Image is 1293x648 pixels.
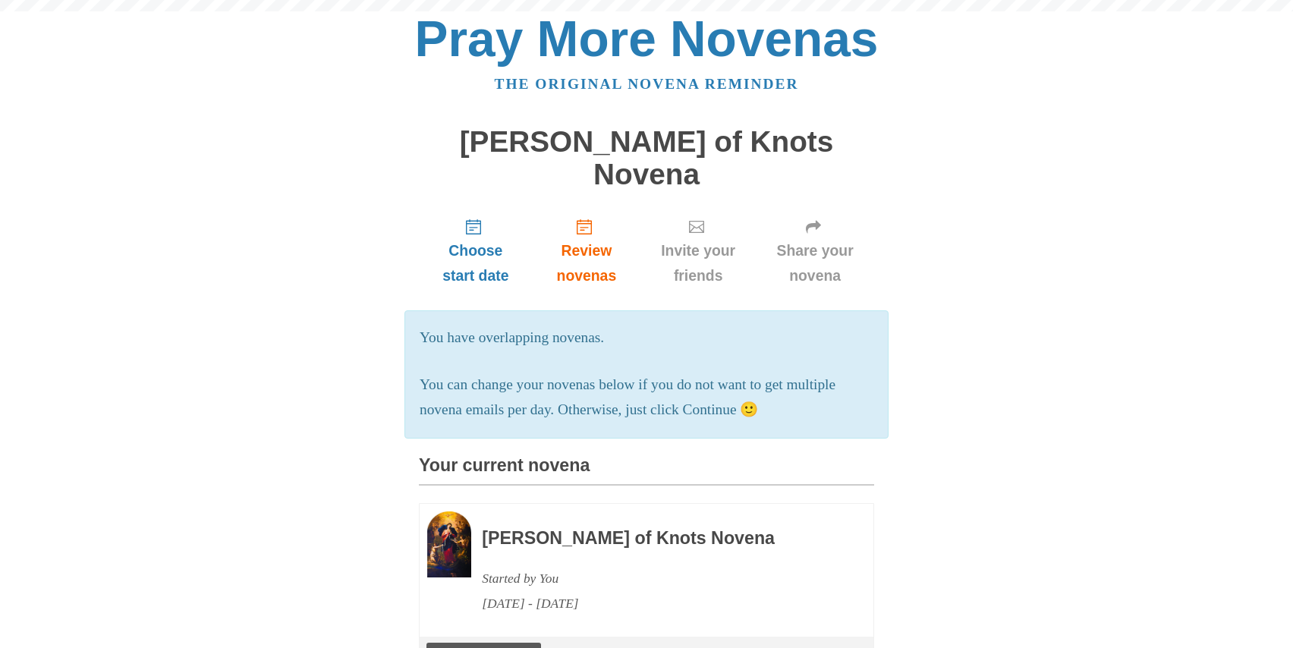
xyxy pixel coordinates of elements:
[640,206,756,296] a: Invite your friends
[420,326,873,351] p: You have overlapping novenas.
[427,511,471,577] img: Novena image
[482,591,832,616] div: [DATE] - [DATE]
[419,126,874,190] h1: [PERSON_NAME] of Knots Novena
[548,238,625,288] span: Review novenas
[482,566,832,591] div: Started by You
[482,529,832,549] h3: [PERSON_NAME] of Knots Novena
[420,373,873,423] p: You can change your novenas below if you do not want to get multiple novena emails per day. Other...
[419,206,533,296] a: Choose start date
[756,206,874,296] a: Share your novena
[415,11,879,67] a: Pray More Novenas
[656,238,741,288] span: Invite your friends
[419,456,874,486] h3: Your current novena
[533,206,640,296] a: Review novenas
[771,238,859,288] span: Share your novena
[434,238,518,288] span: Choose start date
[495,76,799,92] a: The original novena reminder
